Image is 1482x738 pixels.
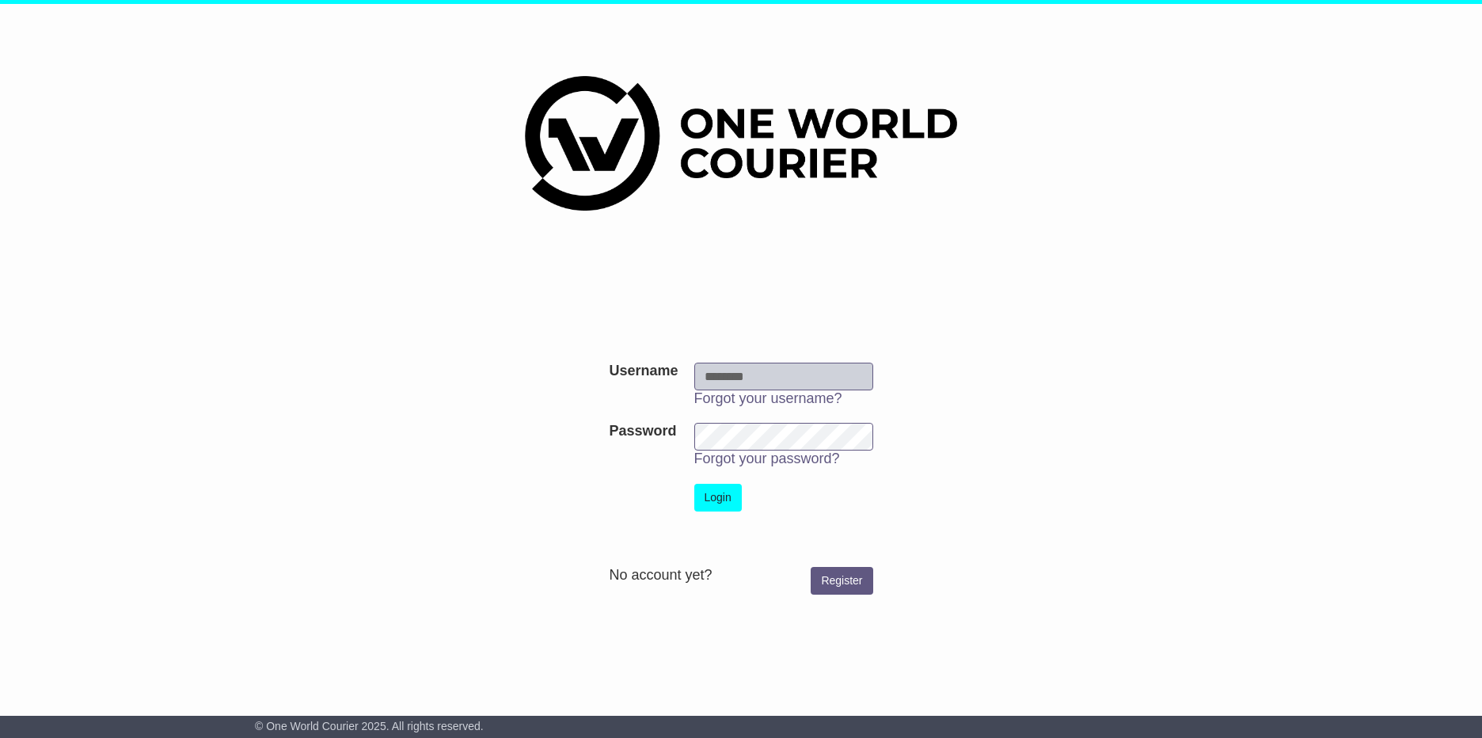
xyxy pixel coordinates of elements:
[525,76,957,211] img: One World
[694,451,840,466] a: Forgot your password?
[694,390,842,406] a: Forgot your username?
[694,484,742,512] button: Login
[609,567,872,584] div: No account yet?
[609,423,676,440] label: Password
[609,363,678,380] label: Username
[811,567,872,595] a: Register
[255,720,484,732] span: © One World Courier 2025. All rights reserved.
